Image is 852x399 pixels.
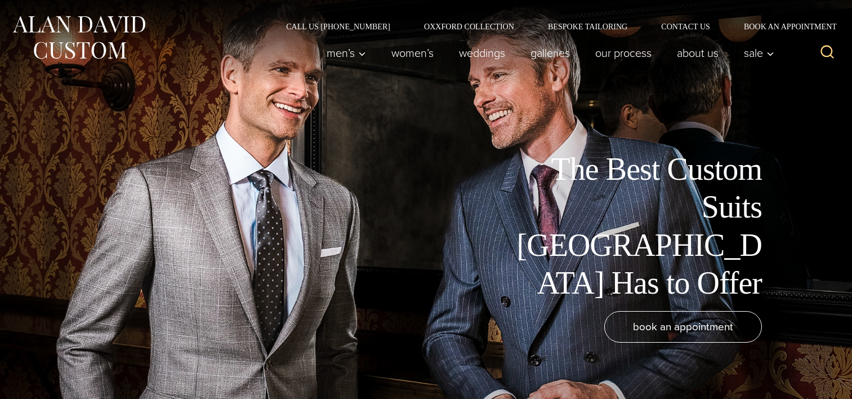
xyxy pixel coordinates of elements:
[583,42,664,64] a: Our Process
[644,23,727,30] a: Contact Us
[518,42,583,64] a: Galleries
[11,12,146,63] img: Alan David Custom
[407,23,531,30] a: Oxxford Collection
[269,23,407,30] a: Call Us [PHONE_NUMBER]
[379,42,447,64] a: Women’s
[327,47,366,59] span: Men’s
[314,42,780,64] nav: Primary Navigation
[664,42,731,64] a: About Us
[269,23,841,30] nav: Secondary Navigation
[744,47,774,59] span: Sale
[508,150,762,302] h1: The Best Custom Suits [GEOGRAPHIC_DATA] Has to Offer
[633,318,733,335] span: book an appointment
[447,42,518,64] a: weddings
[814,39,841,66] button: View Search Form
[604,311,762,343] a: book an appointment
[531,23,644,30] a: Bespoke Tailoring
[727,23,841,30] a: Book an Appointment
